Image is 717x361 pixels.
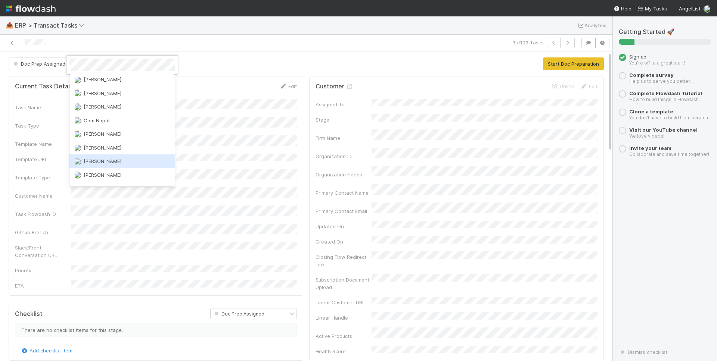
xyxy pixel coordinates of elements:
img: avatar_0eb624cc-0333-4941-8870-37d0368512e2.png [74,171,81,179]
span: [PERSON_NAME] [84,104,121,110]
span: Cam Napoli [84,117,111,123]
span: [PERSON_NAME] [84,76,121,82]
span: [PERSON_NAME] [84,158,121,164]
span: [PERSON_NAME] [84,90,121,96]
img: avatar_f5fedbe2-3a45-46b0-b9bb-d3935edf1c24.png [74,158,81,165]
img: avatar_5e44e996-5f03-4eff-a66f-150ef7877652.png [74,103,81,111]
span: [PERSON_NAME] [84,131,121,137]
img: avatar_df83acd9-d480-4d6e-a150-67f005a3ea0d.png [74,76,81,84]
img: avatar_31a23b92-6f17-4cd3-bc91-ece30a602713.png [74,144,81,151]
img: avatar_c399c659-aa0c-4b6f-be8f-2a68e8b72737.png [74,117,81,124]
img: avatar_ef15843f-6fde-4057-917e-3fb236f438ca.png [74,131,81,138]
span: [PERSON_NAME] [84,145,121,151]
img: avatar_bb6a6da0-b303-4f88-8b1d-90dbc66890ae.png [74,90,81,97]
span: [PERSON_NAME] [84,172,121,178]
span: [PERSON_NAME] [84,185,121,191]
img: avatar_7b0351f6-39c4-4668-adeb-4af921ef5777.png [74,185,81,192]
